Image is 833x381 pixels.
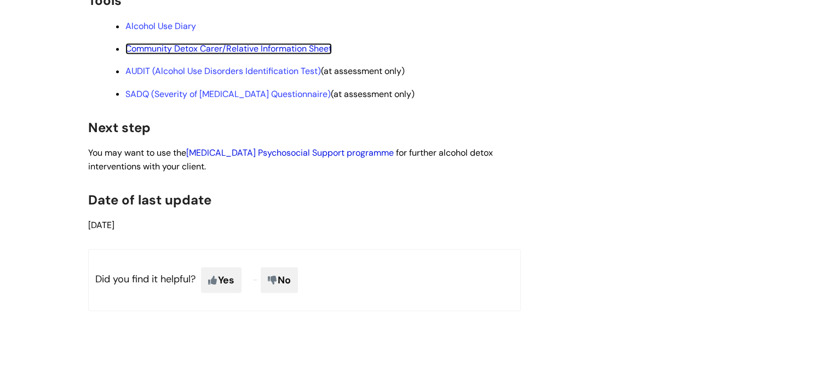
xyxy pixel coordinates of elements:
p: Did you find it helpful? [88,249,521,310]
a: Alcohol Use Diary [125,20,196,32]
span: Date of last update [88,191,211,208]
span: (at assessment only) [125,88,415,99]
a: SADQ (Severity of [MEDICAL_DATA] Questionnaire) [125,88,331,99]
span: Next step [88,118,151,135]
a: AUDIT (Alcohol Use Disorders Identification Test) [125,65,321,77]
span: [DATE] [88,219,114,230]
a: [MEDICAL_DATA] Psychosocial Support programme [186,146,394,158]
span: You may want to us for further alcohol detox interventions with your client. [88,146,493,172]
span: e the [166,146,396,158]
span: No [261,267,298,292]
a: Community Detox Carer/Relative Information Sheet [125,43,332,54]
span: Yes [201,267,242,292]
span: (at assessment only) [125,65,407,77]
